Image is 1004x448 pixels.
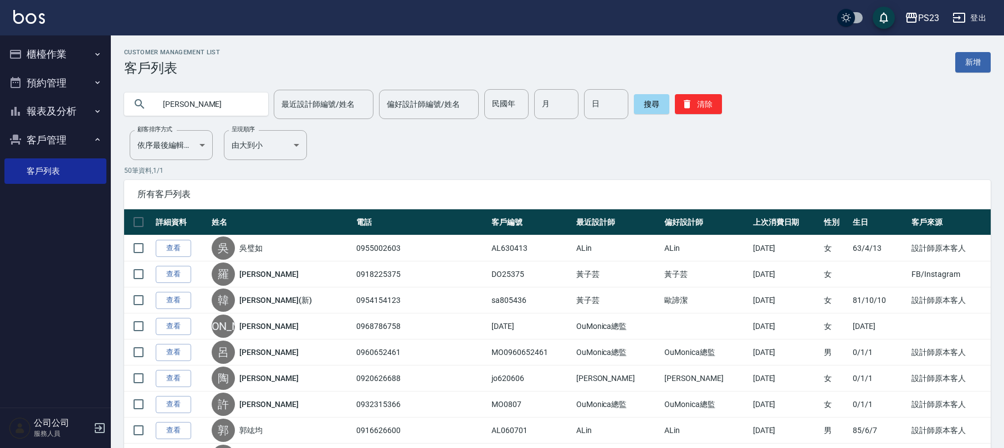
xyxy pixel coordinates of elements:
[850,365,909,392] td: 0/1/1
[156,344,191,361] a: 查看
[354,418,489,444] td: 0916626600
[489,235,573,261] td: AL630413
[850,418,909,444] td: 85/6/7
[850,287,909,313] td: 81/10/10
[489,418,573,444] td: AL060701
[354,313,489,339] td: 0968786758
[662,287,750,313] td: 歐諦潔
[156,292,191,309] a: 查看
[124,49,220,56] h2: Customer Management List
[9,417,31,439] img: Person
[4,97,106,126] button: 報表及分析
[13,10,45,24] img: Logo
[955,52,991,73] a: 新增
[662,235,750,261] td: ALin
[821,235,850,261] td: 女
[239,399,298,410] a: [PERSON_NAME]
[750,339,821,365] td: [DATE]
[239,373,298,384] a: [PERSON_NAME]
[750,261,821,287] td: [DATE]
[354,209,489,235] th: 電話
[124,60,220,76] h3: 客戶列表
[821,261,850,287] td: 女
[750,313,821,339] td: [DATE]
[156,318,191,335] a: 查看
[573,287,662,313] td: 黃子芸
[212,262,235,286] div: 羅
[232,125,255,133] label: 呈現順序
[354,339,489,365] td: 0960652461
[573,313,662,339] td: OuMonica總監
[750,235,821,261] td: [DATE]
[662,365,750,392] td: [PERSON_NAME]
[918,11,939,25] div: PS23
[909,235,991,261] td: 設計師原本客人
[909,418,991,444] td: 設計師原本客人
[750,418,821,444] td: [DATE]
[909,365,991,392] td: 設計師原本客人
[573,418,662,444] td: ALin
[212,341,235,364] div: 呂
[212,289,235,312] div: 韓
[873,7,895,29] button: save
[153,209,209,235] th: 詳細資料
[821,313,850,339] td: 女
[212,367,235,390] div: 陶
[239,347,298,358] a: [PERSON_NAME]
[209,209,354,235] th: 姓名
[156,396,191,413] a: 查看
[354,365,489,392] td: 0920626688
[212,236,235,260] div: 吳
[239,425,263,436] a: 郭竑均
[239,295,311,306] a: [PERSON_NAME](新)
[821,209,850,235] th: 性別
[239,269,298,280] a: [PERSON_NAME]
[239,243,263,254] a: 吳璧如
[34,418,90,429] h5: 公司公司
[909,209,991,235] th: 客戶來源
[750,209,821,235] th: 上次消費日期
[354,235,489,261] td: 0955002603
[573,365,662,392] td: [PERSON_NAME]
[634,94,669,114] button: 搜尋
[354,261,489,287] td: 0918225375
[130,130,213,160] div: 依序最後編輯時間
[850,392,909,418] td: 0/1/1
[489,261,573,287] td: DO25375
[573,209,662,235] th: 最近設計師
[821,365,850,392] td: 女
[909,261,991,287] td: FB/Instagram
[909,287,991,313] td: 設計師原本客人
[212,419,235,442] div: 郭
[489,313,573,339] td: [DATE]
[662,339,750,365] td: OuMonica總監
[573,339,662,365] td: OuMonica總監
[662,261,750,287] td: 黃子芸
[662,418,750,444] td: ALin
[489,209,573,235] th: 客戶編號
[212,315,235,338] div: [PERSON_NAME]
[662,209,750,235] th: 偏好設計師
[750,365,821,392] td: [DATE]
[675,94,722,114] button: 清除
[821,287,850,313] td: 女
[909,339,991,365] td: 設計師原本客人
[900,7,944,29] button: PS23
[750,287,821,313] td: [DATE]
[156,240,191,257] a: 查看
[821,418,850,444] td: 男
[489,392,573,418] td: MO0807
[155,89,259,119] input: 搜尋關鍵字
[4,158,106,184] a: 客戶列表
[4,40,106,69] button: 櫃檯作業
[662,392,750,418] td: OuMonica總監
[156,266,191,283] a: 查看
[4,126,106,155] button: 客戶管理
[124,166,991,176] p: 50 筆資料, 1 / 1
[4,69,106,97] button: 預約管理
[948,8,991,28] button: 登出
[137,125,172,133] label: 顧客排序方式
[156,422,191,439] a: 查看
[489,339,573,365] td: MO0960652461
[34,429,90,439] p: 服務人員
